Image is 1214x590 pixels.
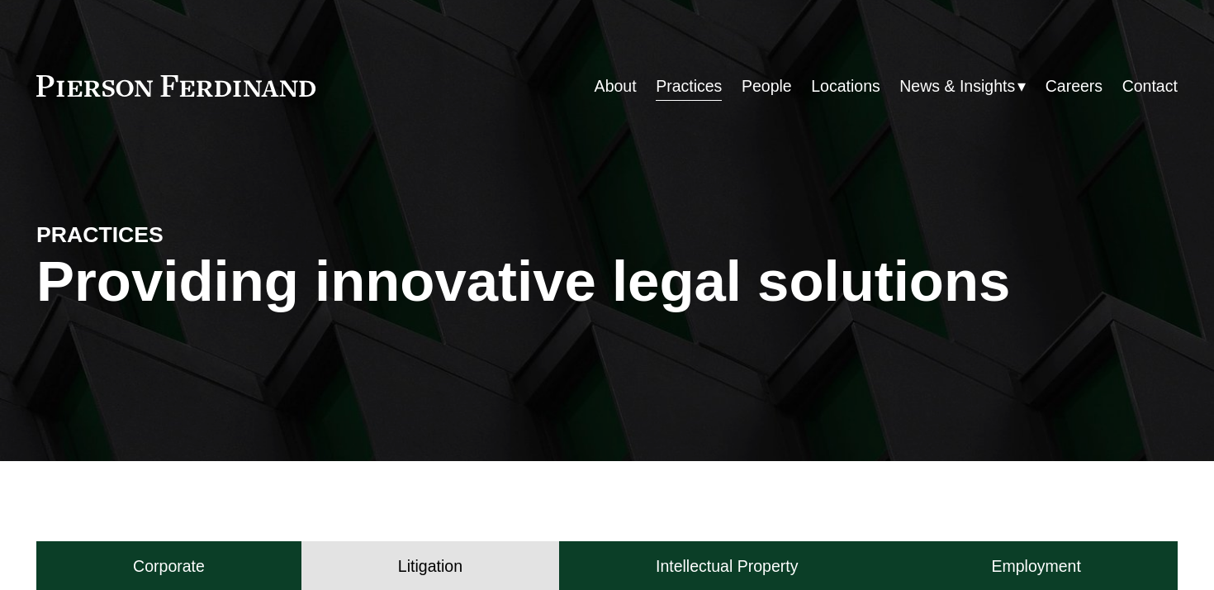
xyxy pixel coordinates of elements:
[1122,70,1178,102] a: Contact
[1046,70,1103,102] a: Careers
[899,70,1026,102] a: folder dropdown
[656,556,798,577] h4: Intellectual Property
[811,70,880,102] a: Locations
[133,556,205,577] h4: Corporate
[398,556,462,577] h4: Litigation
[36,250,1178,315] h1: Providing innovative legal solutions
[656,70,722,102] a: Practices
[742,70,792,102] a: People
[991,556,1080,577] h4: Employment
[899,72,1015,101] span: News & Insights
[595,70,637,102] a: About
[36,221,321,250] h4: PRACTICES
